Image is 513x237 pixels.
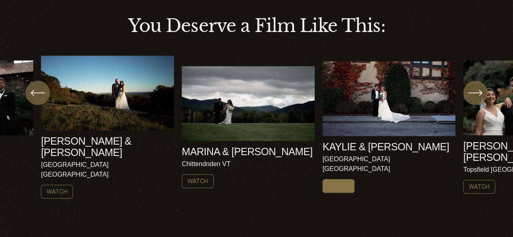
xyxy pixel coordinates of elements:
p: You Deserve a Film Like This: [41,13,472,39]
a: Watch [322,179,354,193]
a: Watch [41,185,73,199]
a: Watch [182,174,214,188]
button: Previous [26,81,50,105]
button: Next [463,81,487,105]
a: Watch [463,180,495,194]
